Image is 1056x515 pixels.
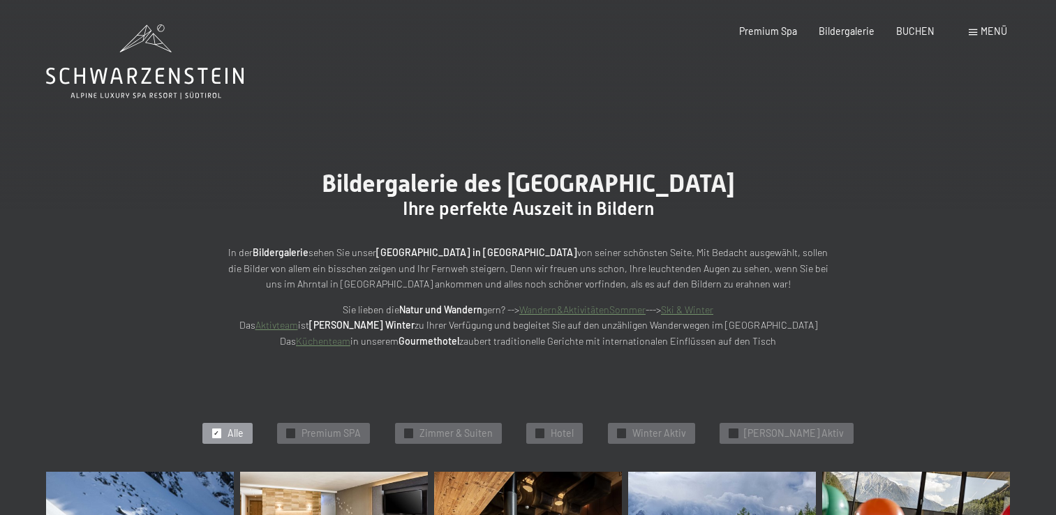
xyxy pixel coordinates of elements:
[228,426,244,440] span: Alle
[322,169,735,197] span: Bildergalerie des [GEOGRAPHIC_DATA]
[253,246,308,258] strong: Bildergalerie
[661,304,713,315] a: Ski & Winter
[221,245,835,292] p: In der sehen Sie unser von seiner schönsten Seite. Mit Bedacht ausgewählt, sollen die Bilder von ...
[288,429,294,438] span: ✓
[296,335,350,347] a: Küchenteam
[309,319,415,331] strong: [PERSON_NAME] Winter
[302,426,361,440] span: Premium SPA
[376,246,577,258] strong: [GEOGRAPHIC_DATA] in [GEOGRAPHIC_DATA]
[744,426,844,440] span: [PERSON_NAME] Aktiv
[255,319,298,331] a: Aktivteam
[981,25,1007,37] span: Menü
[537,429,543,438] span: ✓
[403,198,654,219] span: Ihre perfekte Auszeit in Bildern
[731,429,736,438] span: ✓
[739,25,797,37] a: Premium Spa
[896,25,935,37] a: BUCHEN
[618,429,624,438] span: ✓
[221,302,835,350] p: Sie lieben die gern? --> ---> Das ist zu Ihrer Verfügung und begleitet Sie auf den unzähligen Wan...
[632,426,686,440] span: Winter Aktiv
[399,304,482,315] strong: Natur und Wandern
[419,426,493,440] span: Zimmer & Suiten
[406,429,411,438] span: ✓
[214,429,219,438] span: ✓
[819,25,875,37] a: Bildergalerie
[399,335,459,347] strong: Gourmethotel
[519,304,646,315] a: Wandern&AktivitätenSommer
[551,426,574,440] span: Hotel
